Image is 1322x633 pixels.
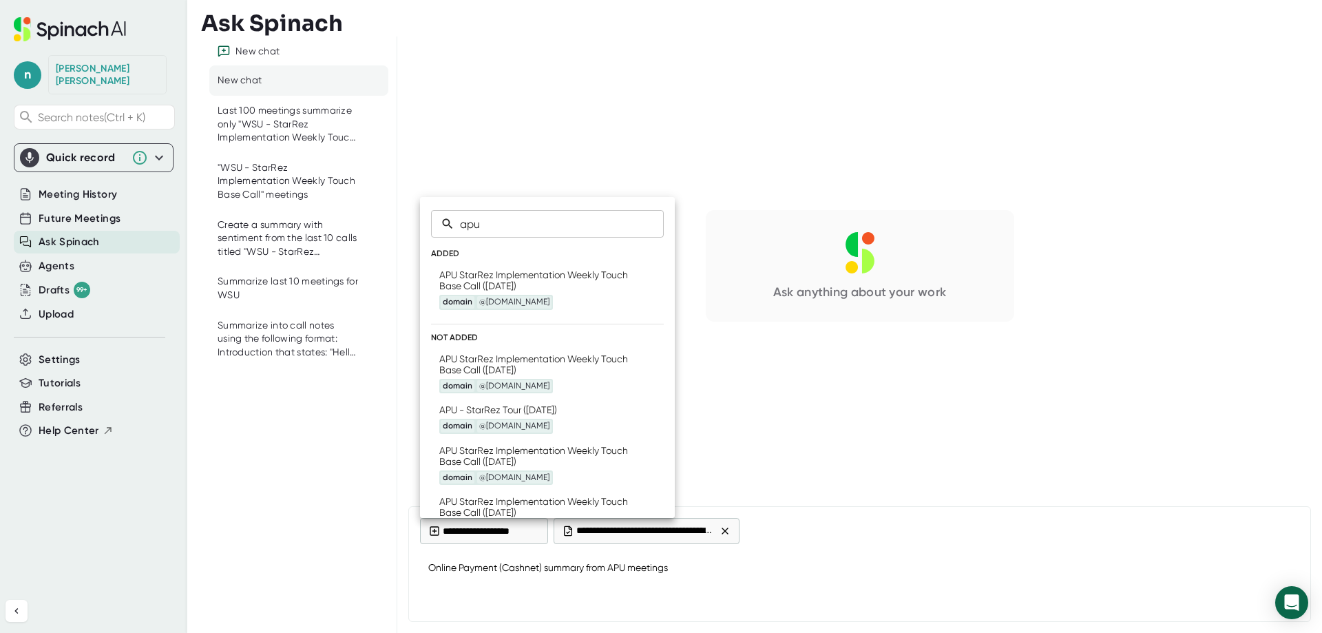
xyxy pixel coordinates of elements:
div: ADDED [431,249,664,258]
div: APU - StarRez Tour ([DATE]) [439,404,557,434]
div: APU StarRez Implementation Weekly Touch Base Call ([DATE]) [439,269,642,310]
div: APU StarRez Implementation Weekly Touch Base Call ([DATE]) [439,353,642,394]
span: domain [441,380,474,393]
div: APU StarRez Implementation Weekly Touch Base Call ([DATE]) [439,445,642,486]
span: domain [441,472,474,484]
div: NOT ADDED [431,333,664,342]
span: @[DOMAIN_NAME] [477,420,552,433]
input: Search by meeting title or participants [460,210,664,238]
span: @[DOMAIN_NAME] [477,380,552,393]
span: @[DOMAIN_NAME] [477,296,552,309]
div: Search meetings [431,210,664,238]
span: domain [441,296,474,309]
span: @[DOMAIN_NAME] [477,472,552,484]
div: APU StarRez Implementation Weekly Touch Base Call ([DATE]) [439,496,642,537]
div: Open Intercom Messenger [1275,586,1308,619]
span: domain [441,420,474,433]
